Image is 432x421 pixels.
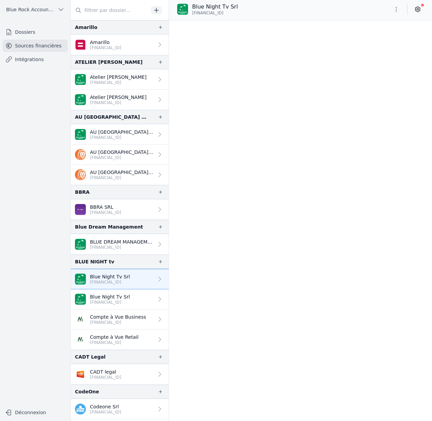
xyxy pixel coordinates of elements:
[71,199,169,220] a: BBRA SRL [FINANCIAL_ID]
[75,258,114,266] div: BLUE NIGHT tv
[90,334,139,340] p: Compte à Vue Retail
[90,279,130,285] p: [FINANCIAL_ID]
[90,175,154,180] p: [FINANCIAL_ID]
[90,238,154,245] p: BLUE DREAM MANAGEMENT SRL
[3,4,68,15] button: Blue Rock Accounting
[90,340,139,345] p: [FINANCIAL_ID]
[71,124,169,145] a: AU [GEOGRAPHIC_DATA] SA [FINANCIAL_ID]
[75,353,106,361] div: CADT Legal
[75,169,86,180] img: ing.png
[90,129,154,135] p: AU [GEOGRAPHIC_DATA] SA
[90,314,146,320] p: Compte à Vue Business
[3,26,68,38] a: Dossiers
[71,34,169,55] a: Amarillo [FINANCIAL_ID]
[71,289,169,309] a: Blue Night Tv Srl [FINANCIAL_ID]
[71,165,169,185] a: AU [GEOGRAPHIC_DATA] SA [FINANCIAL_ID]
[75,188,90,196] div: BBRA
[75,204,86,215] img: BEOBANK_CTBKBEBX.png
[75,23,97,31] div: Amarillo
[71,90,169,110] a: Atelier [PERSON_NAME] [FINANCIAL_ID]
[71,269,169,289] a: Blue Night Tv Srl [FINANCIAL_ID]
[71,145,169,165] a: AU [GEOGRAPHIC_DATA] SA [FINANCIAL_ID]
[90,149,154,156] p: AU [GEOGRAPHIC_DATA] SA
[192,10,223,16] span: [FINANCIAL_ID]
[3,407,68,418] button: Déconnexion
[90,210,121,215] p: [FINANCIAL_ID]
[75,223,143,231] div: Blue Dream Management
[71,4,149,16] input: Filtrer par dossier...
[90,94,146,101] p: Atelier [PERSON_NAME]
[75,39,86,50] img: belfius.png
[90,403,121,410] p: Codeone Srl
[90,100,146,105] p: [FINANCIAL_ID]
[75,274,86,285] img: BNP_BE_BUSINESS_GEBABEBB.png
[90,39,121,46] p: Amarillo
[71,309,169,330] a: Compte à Vue Business [FINANCIAL_ID]
[75,369,86,380] img: VDK_VDSPBE22XXX.png
[71,234,169,255] a: BLUE DREAM MANAGEMENT SRL [FINANCIAL_ID]
[75,74,86,85] img: BNP_BE_BUSINESS_GEBABEBB.png
[3,53,68,66] a: Intégrations
[75,149,86,160] img: ing.png
[90,300,130,305] p: [FINANCIAL_ID]
[75,314,86,325] img: NAGELMACKERS_BNAGBEBBXXX.png
[75,113,147,121] div: AU [GEOGRAPHIC_DATA] SA
[75,129,86,140] img: BNP_BE_BUSINESS_GEBABEBB.png
[90,320,146,325] p: [FINANCIAL_ID]
[71,69,169,90] a: Atelier [PERSON_NAME] [FINANCIAL_ID]
[90,80,146,85] p: [FINANCIAL_ID]
[71,399,169,419] a: Codeone Srl [FINANCIAL_ID]
[75,239,86,250] img: BNP_BE_BUSINESS_GEBABEBB.png
[90,45,121,50] p: [FINANCIAL_ID]
[90,204,121,210] p: BBRA SRL
[90,135,154,140] p: [FINANCIAL_ID]
[3,40,68,52] a: Sources financières
[75,334,86,345] img: NAGELMACKERS_BNAGBEBBXXX.png
[90,155,154,160] p: [FINANCIAL_ID]
[90,273,130,280] p: Blue Night Tv Srl
[75,294,86,305] img: BNP_BE_BUSINESS_GEBABEBB.png
[71,364,169,384] a: CADT legal [FINANCIAL_ID]
[90,409,121,415] p: [FINANCIAL_ID]
[6,6,55,13] span: Blue Rock Accounting
[192,3,238,11] p: Blue Night Tv Srl
[75,388,99,396] div: CodeOne
[90,293,130,300] p: Blue Night Tv Srl
[90,375,121,380] p: [FINANCIAL_ID]
[90,245,154,250] p: [FINANCIAL_ID]
[90,368,121,375] p: CADT legal
[71,330,169,350] a: Compte à Vue Retail [FINANCIAL_ID]
[90,74,146,81] p: Atelier [PERSON_NAME]
[75,58,142,66] div: ATELIER [PERSON_NAME]
[177,4,188,15] img: BNP_BE_BUSINESS_GEBABEBB.png
[75,404,86,415] img: kbc.png
[90,169,154,176] p: AU [GEOGRAPHIC_DATA] SA
[75,94,86,105] img: BNP_BE_BUSINESS_GEBABEBB.png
